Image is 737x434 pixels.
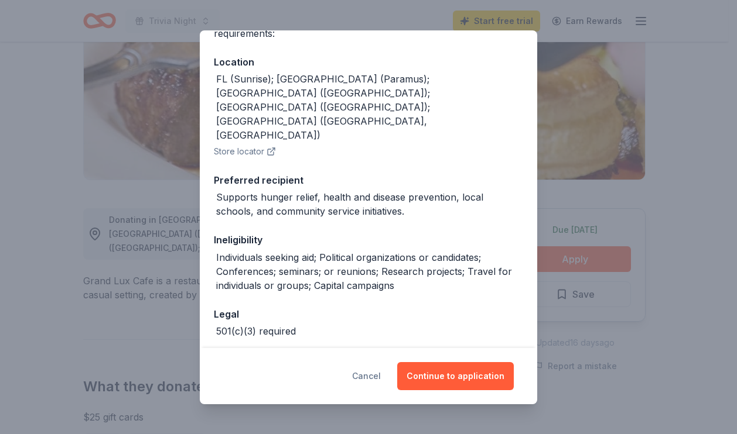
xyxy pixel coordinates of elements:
div: Ineligibility [214,232,523,247]
div: Supports hunger relief, health and disease prevention, local schools, and community service initi... [216,190,523,218]
div: Individuals seeking aid; Political organizations or candidates; Conferences; seminars; or reunion... [216,250,523,292]
button: Cancel [352,362,381,390]
div: Preferred recipient [214,173,523,188]
div: Location [214,54,523,70]
div: Legal [214,306,523,322]
div: FL (Sunrise); [GEOGRAPHIC_DATA] (Paramus); [GEOGRAPHIC_DATA] ([GEOGRAPHIC_DATA]); [GEOGRAPHIC_DAT... [216,72,523,142]
div: 501(c)(3) required [216,324,296,338]
button: Store locator [214,144,276,159]
button: Continue to application [397,362,514,390]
